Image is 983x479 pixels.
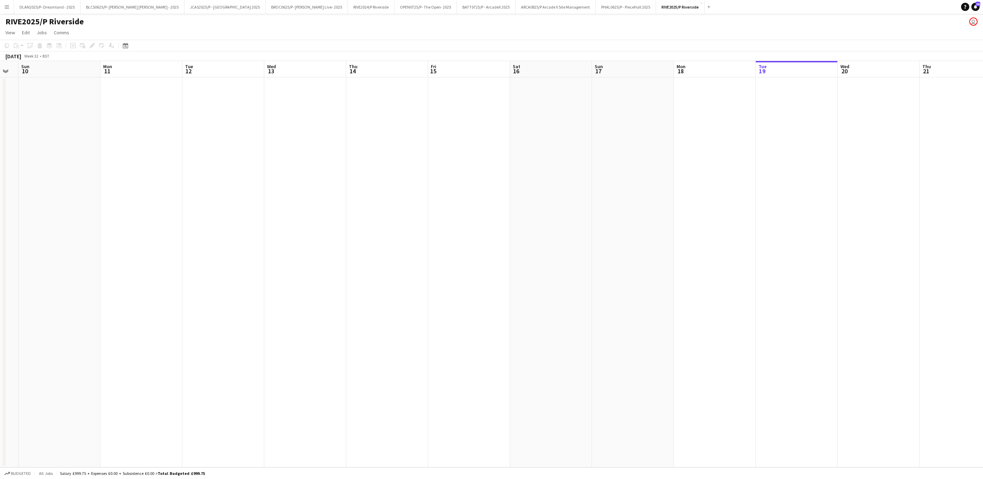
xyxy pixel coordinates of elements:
[348,67,357,75] span: 14
[513,63,520,70] span: Sat
[757,67,767,75] span: 19
[267,63,276,70] span: Wed
[515,0,596,14] button: ARCA0825/P Arcade X Site Management
[596,0,656,14] button: PHAL0625/P - PieceHall 2025
[431,63,436,70] span: Fri
[158,471,205,476] span: Total Budgeted £999.75
[5,16,84,27] h1: RIVE2025/P Riverside
[266,67,276,75] span: 13
[22,29,30,36] span: Edit
[14,0,81,14] button: DLAN2025/P- Dreamland - 2025
[595,63,603,70] span: Sun
[102,67,112,75] span: 11
[185,63,193,70] span: Tue
[3,28,18,37] a: View
[38,471,54,476] span: All jobs
[677,63,685,70] span: Mon
[54,29,69,36] span: Comms
[839,67,849,75] span: 20
[34,28,50,37] a: Jobs
[457,0,515,14] button: BATT0725/P - ArcadeX 2025
[5,29,15,36] span: View
[759,63,767,70] span: Tue
[922,63,931,70] span: Thu
[23,53,40,59] span: Week 32
[20,67,29,75] span: 10
[975,2,980,6] span: 16
[19,28,33,37] a: Edit
[971,3,980,11] a: 16
[184,0,266,14] button: JCAS2025/P - [GEOGRAPHIC_DATA] 2025
[60,471,205,476] div: Salary £999.75 + Expenses £0.00 + Subsistence £0.00 =
[512,67,520,75] span: 16
[430,67,436,75] span: 15
[103,63,112,70] span: Mon
[656,0,705,14] button: RIVE2025/P Riverside
[11,471,31,476] span: Budgeted
[395,0,457,14] button: OPEN0725/P- The Open- 2025
[37,29,47,36] span: Jobs
[184,67,193,75] span: 12
[348,0,395,14] button: RIVE2024/P Riverside
[81,0,184,14] button: BLCS0625/P- [PERSON_NAME] [PERSON_NAME] - 2025
[594,67,603,75] span: 17
[921,67,931,75] span: 21
[43,53,49,59] div: BST
[676,67,685,75] span: 18
[21,63,29,70] span: Sun
[969,17,978,26] app-user-avatar: Natasha Kinsman
[3,470,32,477] button: Budgeted
[840,63,849,70] span: Wed
[51,28,72,37] a: Comms
[349,63,357,70] span: Thu
[5,53,21,60] div: [DATE]
[266,0,348,14] button: BROC0625/P- [PERSON_NAME] Live- 2025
